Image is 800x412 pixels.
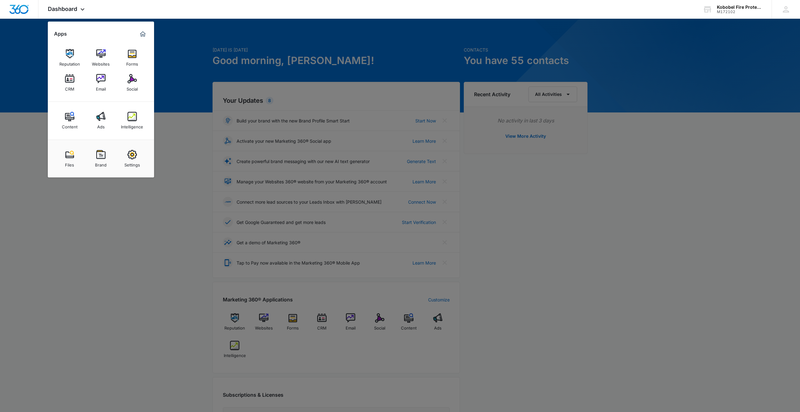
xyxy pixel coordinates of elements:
div: Content [62,121,77,129]
a: Forms [120,46,144,70]
a: Marketing 360® Dashboard [138,29,148,39]
div: Ads [97,121,105,129]
a: Brand [89,147,113,171]
a: Ads [89,109,113,132]
a: Intelligence [120,109,144,132]
div: Forms [126,58,138,67]
span: Dashboard [48,6,77,12]
a: Email [89,71,113,95]
div: account name [717,5,762,10]
a: Content [58,109,82,132]
div: account id [717,10,762,14]
a: Websites [89,46,113,70]
div: Reputation [59,58,80,67]
div: CRM [65,83,74,92]
div: Brand [95,159,107,167]
div: Email [96,83,106,92]
div: Social [127,83,138,92]
a: Social [120,71,144,95]
h2: Apps [54,31,67,37]
a: CRM [58,71,82,95]
a: Files [58,147,82,171]
div: Settings [124,159,140,167]
a: Settings [120,147,144,171]
div: Files [65,159,74,167]
div: Intelligence [121,121,143,129]
div: Websites [92,58,110,67]
a: Reputation [58,46,82,70]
